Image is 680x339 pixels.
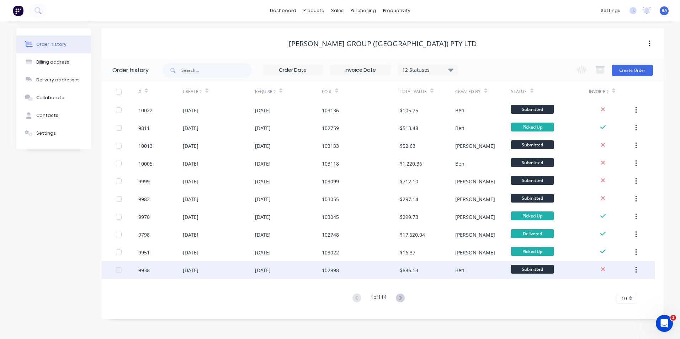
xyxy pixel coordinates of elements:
div: Collaborate [36,95,64,101]
div: $299.73 [400,213,418,221]
div: Invoiced [589,82,633,101]
div: 102759 [322,124,339,132]
div: PO # [322,88,331,95]
div: 103133 [322,142,339,150]
button: Billing address [16,53,91,71]
img: Factory [13,5,23,16]
div: 10022 [138,107,153,114]
div: 9811 [138,124,150,132]
span: Delivered [511,229,554,238]
div: 9798 [138,231,150,238]
span: Submitted [511,105,554,114]
div: [DATE] [183,195,198,203]
div: Created [183,88,202,95]
span: Submitted [511,158,554,167]
span: BA [662,7,667,14]
div: Required [255,82,322,101]
div: 9938 [138,267,150,274]
span: 10 [621,295,627,302]
div: Status [511,82,589,101]
div: $297.14 [400,195,418,203]
div: Invoiced [589,88,609,95]
div: Total Value [400,82,455,101]
div: [DATE] [255,160,271,167]
div: [PERSON_NAME] [455,249,495,256]
span: Submitted [511,194,554,203]
div: Delivery addresses [36,77,80,83]
div: Required [255,88,276,95]
div: [DATE] [183,231,198,238]
div: $52.63 [400,142,415,150]
div: 10013 [138,142,153,150]
button: Create Order [612,65,653,76]
span: Picked Up [511,123,554,131]
span: Submitted [511,265,554,274]
div: settings [597,5,624,16]
div: [DATE] [255,124,271,132]
div: [DATE] [255,107,271,114]
div: Total Value [400,88,427,95]
button: Settings [16,124,91,142]
div: Order history [112,66,149,75]
div: # [138,88,141,95]
div: [PERSON_NAME] [455,178,495,185]
div: Contacts [36,112,58,119]
div: Order history [36,41,67,48]
div: [DATE] [255,213,271,221]
div: 102998 [322,267,339,274]
input: Search... [181,63,252,77]
div: 10005 [138,160,153,167]
div: [DATE] [255,249,271,256]
div: 1 of 114 [371,293,387,303]
div: [DATE] [255,178,271,185]
div: [DATE] [183,124,198,132]
div: Created [183,82,255,101]
div: [DATE] [183,267,198,274]
button: Order history [16,36,91,53]
div: Ben [455,107,464,114]
div: $105.75 [400,107,418,114]
div: sales [328,5,347,16]
div: $1,220.36 [400,160,422,167]
button: Collaborate [16,89,91,107]
div: PO # [322,82,400,101]
input: Invoice Date [330,65,390,76]
div: 103022 [322,249,339,256]
div: 103099 [322,178,339,185]
div: [DATE] [255,267,271,274]
div: 103118 [322,160,339,167]
span: 1 [670,315,676,321]
div: Status [511,88,527,95]
div: Created By [455,88,480,95]
div: # [138,82,183,101]
div: $17,620.04 [400,231,425,238]
div: 103045 [322,213,339,221]
div: purchasing [347,5,379,16]
iframe: Intercom live chat [656,315,673,332]
div: Ben [455,267,464,274]
div: $16.37 [400,249,415,256]
span: Submitted [511,140,554,149]
div: [DATE] [255,195,271,203]
div: Billing address [36,59,69,65]
div: 103055 [322,195,339,203]
div: [DATE] [183,213,198,221]
div: Ben [455,124,464,132]
div: [DATE] [183,160,198,167]
div: [PERSON_NAME] [455,213,495,221]
div: [PERSON_NAME] [455,231,495,238]
div: Settings [36,130,56,136]
button: Contacts [16,107,91,124]
div: [PERSON_NAME] [455,195,495,203]
div: Ben [455,160,464,167]
div: $886.13 [400,267,418,274]
span: Picked Up [511,247,554,256]
div: 9970 [138,213,150,221]
button: Delivery addresses [16,71,91,89]
div: 103136 [322,107,339,114]
input: Order Date [263,65,323,76]
div: 12 Statuses [398,66,458,74]
div: products [300,5,328,16]
div: [DATE] [255,231,271,238]
span: Picked Up [511,211,554,220]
